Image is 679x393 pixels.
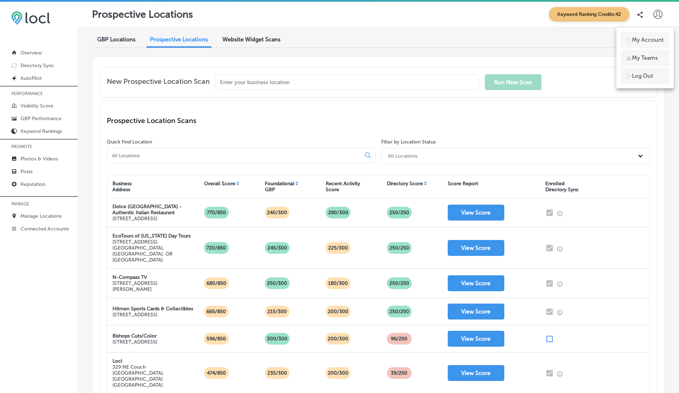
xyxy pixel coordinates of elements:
a: My Account [621,32,669,48]
p: Posts [21,169,33,175]
p: Reputation [21,181,45,187]
p: GBP Performance [21,116,62,122]
p: Overview [21,50,42,56]
p: Directory Sync [21,63,54,69]
p: AutoPilot [21,75,42,81]
p: Manage Locations [21,213,62,219]
img: 6efc1275baa40be7c98c3b36c6bfde44.png [11,11,50,25]
a: My Teams [621,50,669,66]
a: Log Out [621,68,669,84]
p: Connected Accounts [21,226,69,232]
p: My Account [632,36,664,44]
p: Photos & Videos [21,156,58,162]
p: My Teams [632,54,658,62]
p: Visibility Score [21,103,53,109]
p: Keyword Rankings [21,128,62,134]
p: Log Out [632,72,653,80]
